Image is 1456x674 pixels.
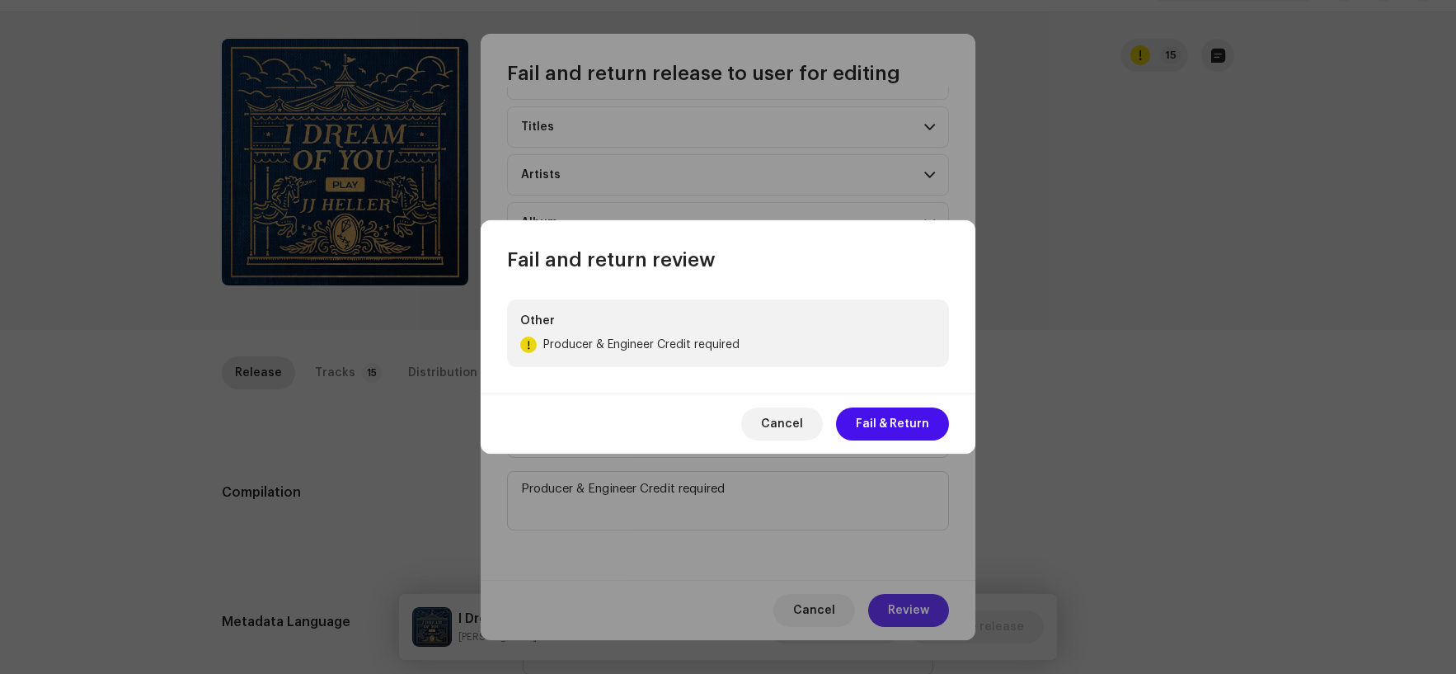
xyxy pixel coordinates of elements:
span: Fail and return review [507,247,716,273]
button: Fail & Return [836,408,949,441]
span: Cancel [761,408,803,441]
button: Cancel [741,408,823,441]
p: Other [520,313,936,330]
span: Fail & Return [856,408,929,441]
p: Producer & Engineer Credit required [543,337,740,354]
